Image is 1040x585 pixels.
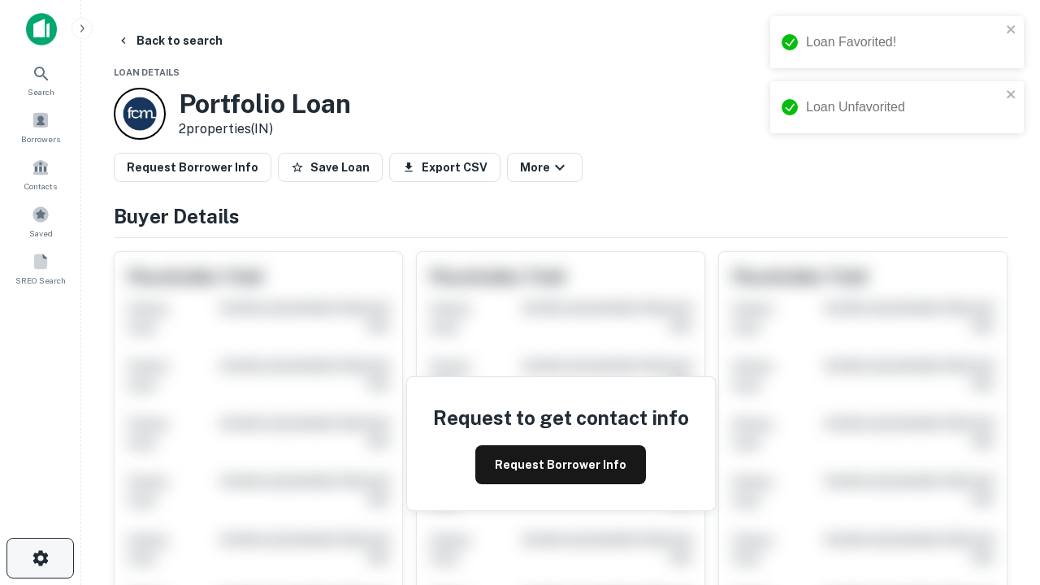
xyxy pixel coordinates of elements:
[5,105,76,149] a: Borrowers
[959,403,1040,481] iframe: Chat Widget
[110,26,229,55] button: Back to search
[15,274,66,287] span: SREO Search
[507,153,583,182] button: More
[1006,88,1017,103] button: close
[475,445,646,484] button: Request Borrower Info
[433,403,689,432] h4: Request to get contact info
[5,199,76,243] a: Saved
[806,32,1001,52] div: Loan Favorited!
[389,153,500,182] button: Export CSV
[179,89,351,119] h3: Portfolio Loan
[26,13,57,45] img: capitalize-icon.png
[114,153,271,182] button: Request Borrower Info
[806,97,1001,117] div: Loan Unfavorited
[28,85,54,98] span: Search
[114,201,1007,231] h4: Buyer Details
[278,153,383,182] button: Save Loan
[5,58,76,102] a: Search
[1006,23,1017,38] button: close
[5,152,76,196] a: Contacts
[21,132,60,145] span: Borrowers
[114,67,180,77] span: Loan Details
[5,246,76,290] a: SREO Search
[179,119,351,139] p: 2 properties (IN)
[29,227,53,240] span: Saved
[24,180,57,193] span: Contacts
